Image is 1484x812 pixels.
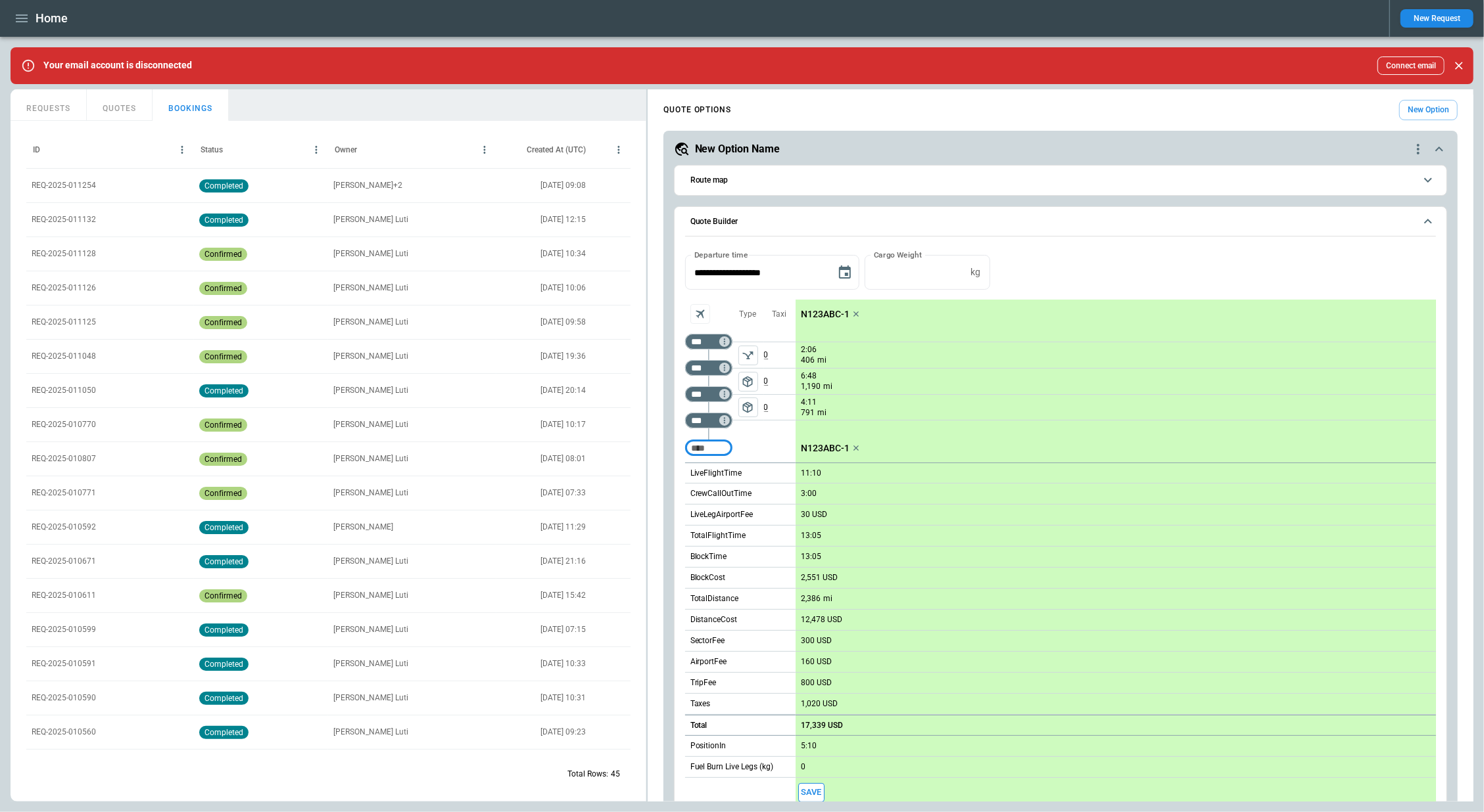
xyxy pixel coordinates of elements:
p: DistanceCost [690,614,738,625]
button: QUOTES [87,89,153,121]
span: confirmed [202,284,245,293]
div: quote-option-actions [1410,141,1426,157]
p: REQ-2025-010771 [32,487,96,499]
button: Route map [685,166,1437,195]
p: REQ-2025-010591 [32,658,96,669]
p: 800 USD [801,678,832,688]
p: 0 [764,342,796,368]
p: REQ-2025-011125 [32,317,96,328]
p: 13:05 [801,531,821,541]
p: [DATE] 10:34 [540,248,586,259]
p: REQ-2025-011254 [32,180,96,191]
p: REQ-2025-010770 [32,419,96,430]
p: [DATE] 09:08 [540,180,586,191]
p: LiveFlightTime [690,468,742,479]
p: 6:48 [801,371,817,381]
button: Quote Builder [685,207,1437,237]
button: Created At (UTC) column menu [610,141,627,158]
p: [DATE] 21:16 [540,556,586,567]
p: kg [971,267,981,278]
p: [PERSON_NAME] Luti [333,214,408,225]
button: Status column menu [308,141,325,158]
span: confirmed [202,591,245,600]
p: Type [740,309,757,320]
p: REQ-2025-011048 [32,351,96,362]
span: completed [202,215,246,225]
p: [PERSON_NAME] Luti [333,317,408,328]
span: Save this aircraft quote and copy details to clipboard [798,783,825,802]
p: [PERSON_NAME] Luti [333,624,408,635]
div: scrollable content [796,300,1437,807]
p: 0 [764,395,796,420]
p: CrewCallOutTime [690,488,752,499]
div: Too short [685,334,732,350]
button: Owner column menu [476,141,493,158]
p: 160 USD [801,657,832,667]
div: Owner [335,145,357,154]
p: mi [817,355,826,366]
p: [DATE] 20:14 [540,385,586,396]
button: New Request [1400,9,1473,28]
p: Fuel Burn Live Legs (kg) [690,761,774,773]
p: 12,478 USD [801,615,842,625]
p: [DATE] 08:01 [540,453,586,464]
p: [DATE] 10:17 [540,419,586,430]
button: left aligned [738,397,758,417]
button: New Option [1399,100,1458,120]
p: 2:06 [801,345,817,355]
p: REQ-2025-010592 [32,522,96,533]
p: Taxi [773,309,787,320]
span: package_2 [742,375,755,388]
p: [DATE] 12:15 [540,214,586,225]
button: Save [798,783,825,802]
span: completed [202,625,246,635]
span: Type of sector [738,346,758,365]
div: Quote Builder [685,255,1437,807]
p: PositionIn [690,740,727,752]
div: Too short [685,413,732,428]
span: confirmed [202,455,245,464]
span: confirmed [202,318,245,327]
span: completed [202,694,246,703]
div: Created At (UTC) [527,145,586,154]
p: [DATE] 10:06 [540,282,586,294]
p: REQ-2025-010671 [32,556,96,567]
p: Total Rows: [567,769,608,780]
h6: Route map [690,176,729,185]
p: BlockCost [690,572,726,583]
p: [PERSON_NAME]+2 [333,180,402,191]
span: confirmed [202,420,245,430]
p: N123ABC-1 [801,309,850,320]
p: mi [823,593,832,604]
p: BlockTime [690,551,727,562]
span: confirmed [202,352,245,361]
span: completed [202,660,246,669]
p: REQ-2025-011050 [32,385,96,396]
p: TotalFlightTime [690,530,746,541]
span: confirmed [202,489,245,498]
span: Type of sector [738,372,758,392]
p: 0 [764,369,796,394]
div: Too short [685,386,732,402]
p: 1,020 USD [801,699,838,709]
p: 17,339 USD [801,721,843,731]
p: 2,551 USD [801,573,838,583]
span: completed [202,181,246,191]
h6: Quote Builder [690,217,738,226]
h5: New Option Name [695,142,780,156]
div: Status [201,145,223,154]
p: N123ABC-1 [801,443,850,454]
p: 45 [611,769,620,780]
p: 406 [801,355,815,366]
p: 3:00 [801,489,817,499]
button: left aligned [738,346,758,365]
p: [DATE] 15:42 [540,590,586,601]
p: [PERSON_NAME] Luti [333,590,408,601]
p: [PERSON_NAME] Luti [333,351,408,362]
p: [DATE] 07:15 [540,624,586,635]
p: [PERSON_NAME] [333,522,393,533]
p: [PERSON_NAME] Luti [333,692,408,704]
p: [PERSON_NAME] Luti [333,419,408,430]
p: 1,190 [801,381,821,392]
p: 5:10 [801,741,817,751]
